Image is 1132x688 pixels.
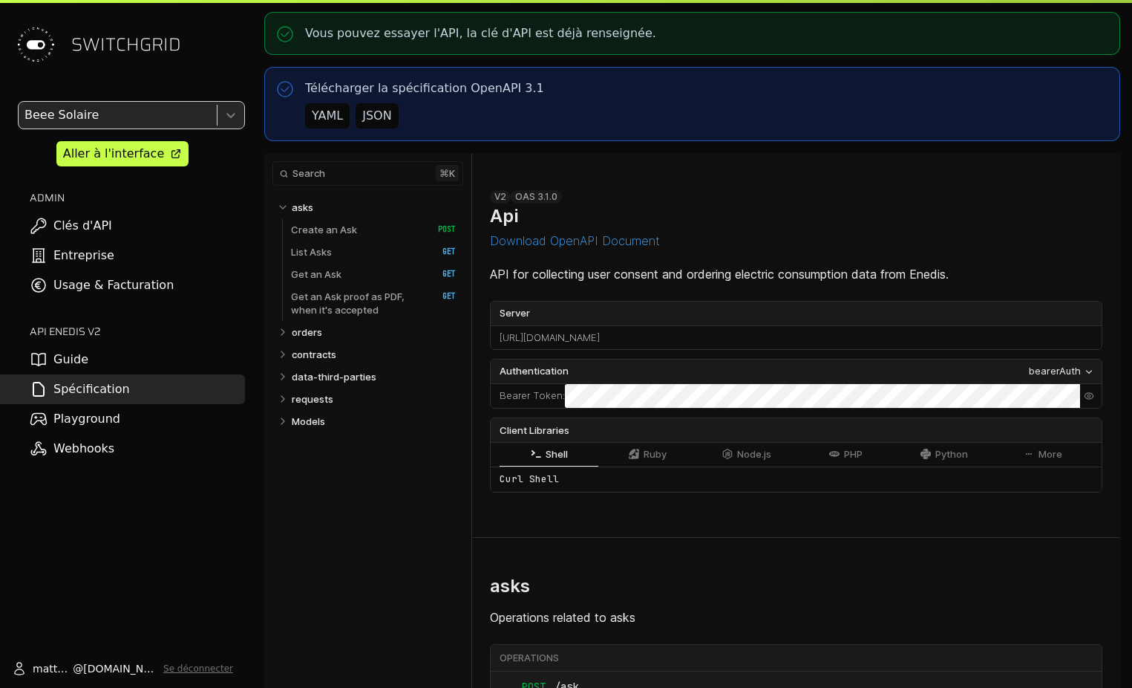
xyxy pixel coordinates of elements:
span: Node.js [737,449,771,460]
a: Aller à l'interface [56,141,189,166]
div: Aller à l'interface [63,145,164,163]
span: Python [935,449,968,460]
kbd: ⌘ k [436,165,459,181]
div: bearerAuth [1029,364,1081,379]
a: List Asks GET [291,241,456,263]
span: [DOMAIN_NAME] [83,661,157,676]
button: JSON [356,103,398,129]
a: Models [292,410,457,432]
div: v2 [490,190,511,204]
h2: ADMIN [30,190,245,205]
p: API for collecting user consent and ordering electric consumption data from Enedis. [490,265,1102,283]
span: @ [73,661,83,676]
span: Search [292,168,325,179]
p: Models [292,415,325,428]
p: List Asks [291,245,332,259]
a: data-third-parties [292,366,457,388]
div: YAML [312,107,343,125]
button: bearerAuth [1024,363,1099,380]
img: Switchgrid Logo [12,21,59,68]
a: Get an Ask proof as PDF, when it's accepted GET [291,285,456,321]
label: Server [491,302,1102,325]
p: Get an Ask proof as PDF, when it's accepted [291,290,422,317]
p: Create an Ask [291,223,357,236]
p: asks [292,201,313,214]
p: Télécharger la spécification OpenAPI 3.1 [305,79,544,97]
button: Se déconnecter [163,663,233,675]
p: orders [292,325,322,339]
p: Operations related to asks [490,609,1102,626]
div: : [491,384,565,408]
div: [URL][DOMAIN_NAME] [491,326,1102,350]
div: OAS 3.1.0 [511,190,562,204]
span: SWITCHGRID [71,33,181,56]
p: Get an Ask [291,267,341,281]
p: contracts [292,348,336,361]
div: JSON [362,107,391,125]
h2: asks [490,575,530,597]
p: requests [292,392,333,406]
a: Get an Ask GET [291,263,456,285]
a: orders [292,321,457,343]
div: Operations [500,652,1099,665]
span: GET [427,247,456,257]
span: Shell [546,449,568,460]
a: contracts [292,343,457,366]
span: matthieu [33,661,73,676]
p: Vous pouvez essayer l'API, la clé d'API est déjà renseignée. [305,25,656,42]
span: POST [427,224,456,235]
span: Ruby [644,449,667,460]
button: Download OpenAPI Document [490,234,660,247]
span: PHP [844,449,863,460]
h2: API ENEDIS v2 [30,324,245,339]
div: Curl Shell [491,467,1102,492]
div: Client Libraries [491,418,1102,442]
p: data-third-parties [292,370,376,383]
a: asks [292,196,457,218]
label: Bearer Token [500,389,563,403]
button: YAML [305,103,350,129]
span: Authentication [500,364,569,379]
span: GET [427,291,456,302]
h1: Api [490,205,518,227]
span: GET [427,269,456,279]
a: Create an Ask POST [291,218,456,241]
a: requests [292,388,457,410]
